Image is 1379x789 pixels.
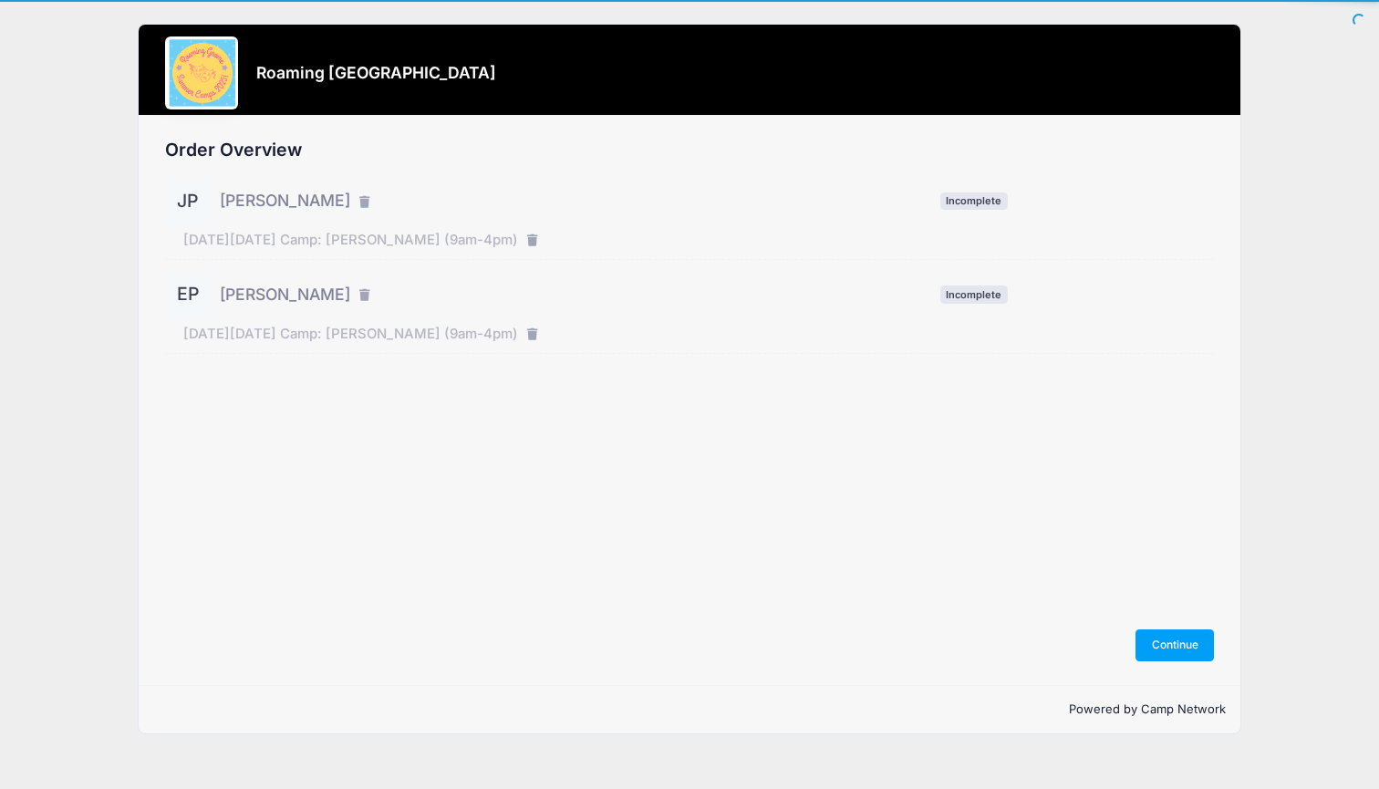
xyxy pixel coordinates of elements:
h3: Roaming [GEOGRAPHIC_DATA] [256,63,496,82]
div: JP [165,178,211,223]
span: Incomplete [940,285,1008,303]
h2: Order Overview [165,140,1214,161]
span: [DATE][DATE] Camp: [PERSON_NAME] (9am-4pm) [183,324,518,344]
span: [DATE][DATE] Camp: [PERSON_NAME] (9am-4pm) [183,230,518,250]
span: [PERSON_NAME] [220,283,350,306]
p: Powered by Camp Network [153,701,1226,719]
div: EP [165,272,211,317]
span: [PERSON_NAME] [220,189,350,213]
button: Continue [1135,629,1214,660]
span: Incomplete [940,192,1008,210]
